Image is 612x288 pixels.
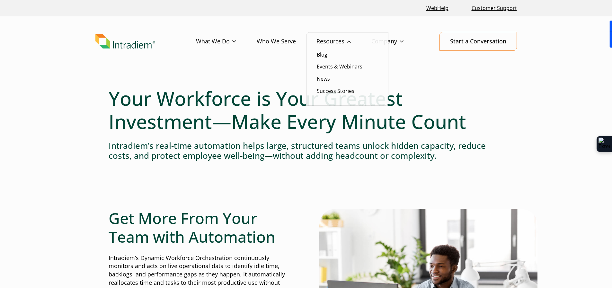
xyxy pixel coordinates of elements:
[95,34,196,49] a: Link to homepage of Intradiem
[424,1,451,15] a: Link opens in a new window
[317,75,330,82] a: News
[196,32,257,51] a: What We Do
[599,138,610,150] img: Extension Icon
[317,51,327,58] a: Blog
[109,87,504,133] h1: Your Workforce is Your Greatest Investment—Make Every Minute Count
[371,32,424,51] a: Company
[95,34,155,49] img: Intradiem
[109,209,293,246] h2: Get More From Your Team with Automation
[439,32,517,51] a: Start a Conversation
[469,1,519,15] a: Customer Support
[317,87,354,94] a: Success Stories
[317,63,362,70] a: Events & Webinars
[109,141,504,161] h4: Intradiem’s real-time automation helps large, structured teams unlock hidden capacity, reduce cos...
[257,32,316,51] a: Who We Serve
[316,32,371,51] a: Resources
